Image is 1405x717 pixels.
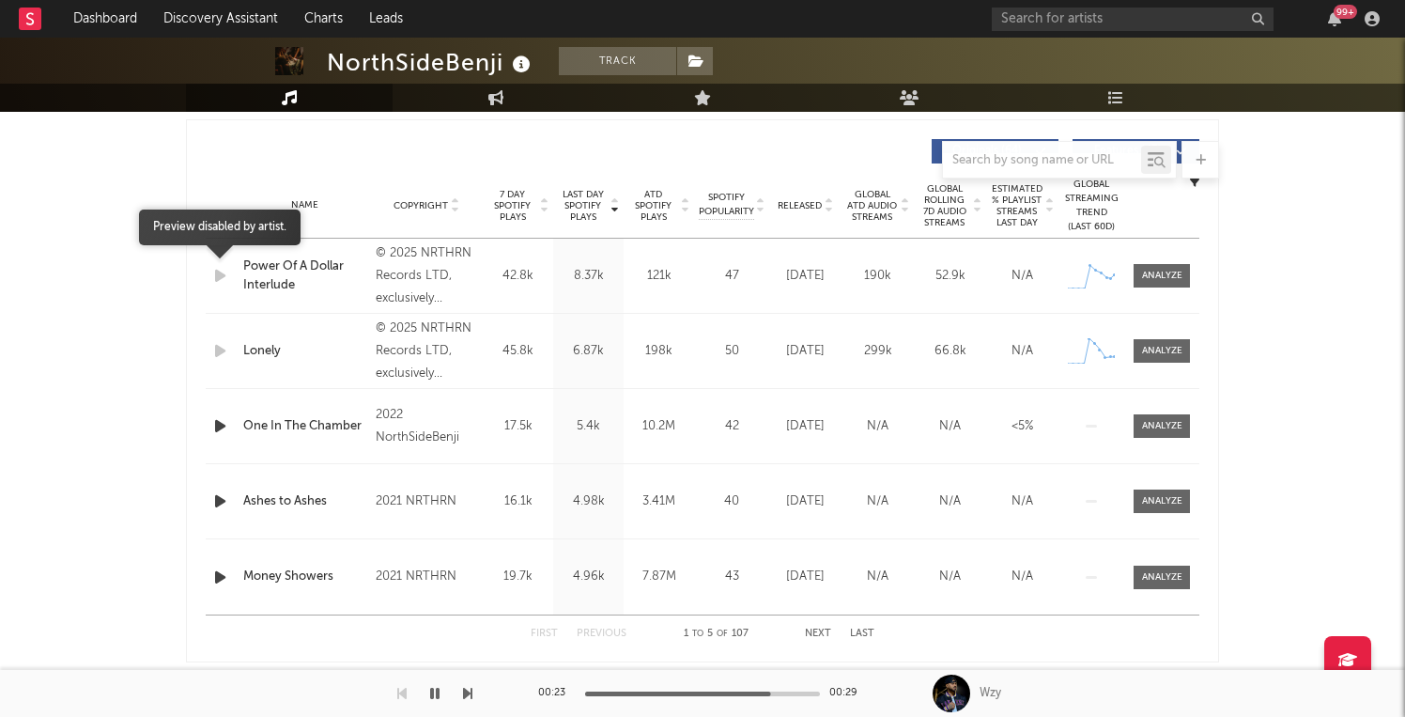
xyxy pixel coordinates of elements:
[1334,5,1357,19] div: 99 +
[850,629,874,639] button: Last
[558,568,619,586] div: 4.96k
[991,568,1054,586] div: N/A
[829,682,867,705] div: 00:29
[991,492,1054,511] div: N/A
[558,189,608,223] span: Last Day Spotify Plays
[376,404,478,449] div: 2022 NorthSideBenji
[919,342,981,361] div: 66.8k
[991,267,1054,286] div: N/A
[717,630,728,638] span: of
[846,267,909,286] div: 190k
[774,492,837,511] div: [DATE]
[919,417,981,436] div: N/A
[577,629,626,639] button: Previous
[558,267,619,286] div: 8.37k
[558,492,619,511] div: 4.98k
[376,491,478,513] div: 2021 NRTHRN
[774,417,837,436] div: [DATE]
[991,417,1054,436] div: <5%
[846,568,909,586] div: N/A
[846,492,909,511] div: N/A
[1073,139,1199,164] button: Features(43)
[699,342,764,361] div: 50
[628,189,678,223] span: ATD Spotify Plays
[919,183,970,228] span: Global Rolling 7D Audio Streams
[699,492,764,511] div: 40
[774,267,837,286] div: [DATE]
[628,568,689,586] div: 7.87M
[1328,11,1341,26] button: 99+
[699,267,764,286] div: 47
[919,568,981,586] div: N/A
[538,682,576,705] div: 00:23
[699,568,764,586] div: 43
[943,153,1141,168] input: Search by song name or URL
[846,417,909,436] div: N/A
[991,183,1042,228] span: Estimated % Playlist Streams Last Day
[919,267,981,286] div: 52.9k
[376,318,478,385] div: © 2025 NRTHRN Records LTD, exclusively distributed by EGA Distro
[1063,178,1119,234] div: Global Streaming Trend (Last 60D)
[805,629,831,639] button: Next
[376,242,478,310] div: © 2025 NRTHRN Records LTD, exclusively distributed by EGA Distro
[846,342,909,361] div: 299k
[699,191,754,219] span: Spotify Popularity
[992,8,1274,31] input: Search for artists
[980,685,1001,702] div: Wzy
[376,566,478,588] div: 2021 NRTHRN
[774,568,837,586] div: [DATE]
[699,417,764,436] div: 42
[243,568,366,586] a: Money Showers
[531,629,558,639] button: First
[774,342,837,361] div: [DATE]
[628,417,689,436] div: 10.2M
[558,342,619,361] div: 6.87k
[487,568,548,586] div: 19.7k
[243,417,366,436] a: One In The Chamber
[692,630,703,638] span: to
[919,492,981,511] div: N/A
[664,623,767,646] div: 1 5 107
[243,342,366,361] a: Lonely
[778,200,822,211] span: Released
[487,189,537,223] span: 7 Day Spotify Plays
[932,139,1058,164] button: Originals(64)
[558,417,619,436] div: 5.4k
[628,492,689,511] div: 3.41M
[243,492,366,511] a: Ashes to Ashes
[559,47,676,75] button: Track
[394,200,448,211] span: Copyright
[487,267,548,286] div: 42.8k
[327,47,535,78] div: NorthSideBenji
[487,417,548,436] div: 17.5k
[628,342,689,361] div: 198k
[628,267,689,286] div: 121k
[243,198,366,212] div: Name
[487,342,548,361] div: 45.8k
[846,189,898,223] span: Global ATD Audio Streams
[243,257,366,294] a: Power Of A Dollar Interlude
[487,492,548,511] div: 16.1k
[991,342,1054,361] div: N/A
